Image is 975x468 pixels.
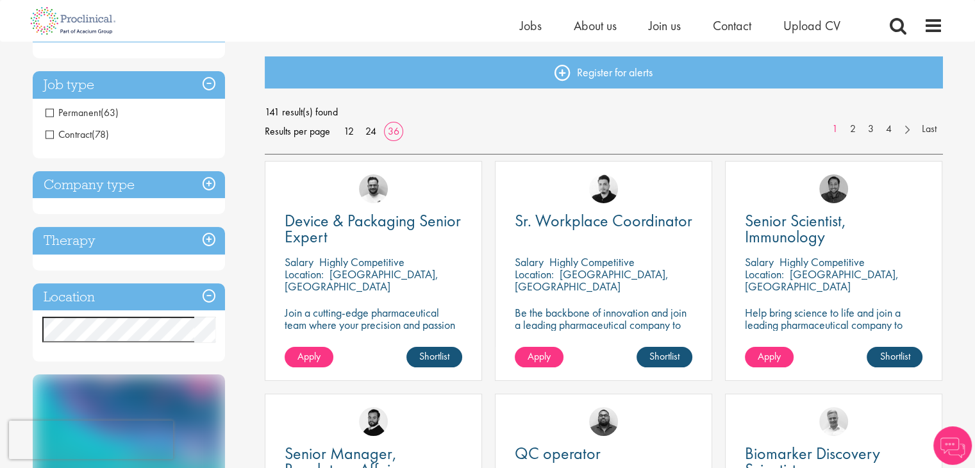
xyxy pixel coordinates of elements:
a: Apply [745,347,794,367]
h3: Job type [33,71,225,99]
a: Contact [713,17,751,34]
span: QC operator [515,442,601,464]
span: Sr. Workplace Coordinator [515,210,692,231]
img: Emile De Beer [359,174,388,203]
iframe: reCAPTCHA [9,421,173,459]
img: Chatbot [933,426,972,465]
a: Apply [515,347,563,367]
span: Apply [297,349,321,363]
span: 141 result(s) found [265,103,943,122]
span: Location: [745,267,784,281]
a: Sr. Workplace Coordinator [515,213,692,229]
span: Contract [46,128,109,141]
p: [GEOGRAPHIC_DATA], [GEOGRAPHIC_DATA] [515,267,669,294]
a: Shortlist [637,347,692,367]
p: Highly Competitive [319,255,404,269]
span: (63) [101,106,119,119]
img: Nick Walker [359,407,388,436]
h3: Company type [33,171,225,199]
a: Senior Scientist, Immunology [745,213,922,245]
p: [GEOGRAPHIC_DATA], [GEOGRAPHIC_DATA] [745,267,899,294]
span: Salary [285,255,313,269]
p: [GEOGRAPHIC_DATA], [GEOGRAPHIC_DATA] [285,267,438,294]
a: Shortlist [406,347,462,367]
a: 4 [879,122,898,137]
p: Help bring science to life and join a leading pharmaceutical company to play a key role in delive... [745,306,922,367]
span: Senior Scientist, Immunology [745,210,846,247]
span: Apply [758,349,781,363]
h3: Therapy [33,227,225,255]
a: Shortlist [867,347,922,367]
span: Apply [528,349,551,363]
img: Ashley Bennett [589,407,618,436]
span: (78) [92,128,109,141]
span: Contract [46,128,92,141]
a: 2 [844,122,862,137]
span: Salary [745,255,774,269]
span: Salary [515,255,544,269]
img: Joshua Bye [819,407,848,436]
a: About us [574,17,617,34]
p: Highly Competitive [549,255,635,269]
a: Jobs [520,17,542,34]
span: Results per page [265,122,330,141]
a: 3 [862,122,880,137]
a: 12 [339,124,358,138]
p: Join a cutting-edge pharmaceutical team where your precision and passion for quality will help sh... [285,306,462,355]
a: QC operator [515,446,692,462]
a: 24 [361,124,381,138]
p: Be the backbone of innovation and join a leading pharmaceutical company to help keep life-changin... [515,306,692,355]
img: Mike Raletz [819,174,848,203]
a: Last [915,122,943,137]
a: Device & Packaging Senior Expert [285,213,462,245]
a: Upload CV [783,17,840,34]
h3: Location [33,283,225,311]
a: Apply [285,347,333,367]
span: Location: [515,267,554,281]
p: Highly Competitive [779,255,865,269]
span: Device & Packaging Senior Expert [285,210,461,247]
a: Register for alerts [265,56,943,88]
span: Location: [285,267,324,281]
a: 1 [826,122,844,137]
a: 36 [383,124,404,138]
span: Permanent [46,106,101,119]
a: Join us [649,17,681,34]
span: Permanent [46,106,119,119]
img: Anderson Maldonado [589,174,618,203]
